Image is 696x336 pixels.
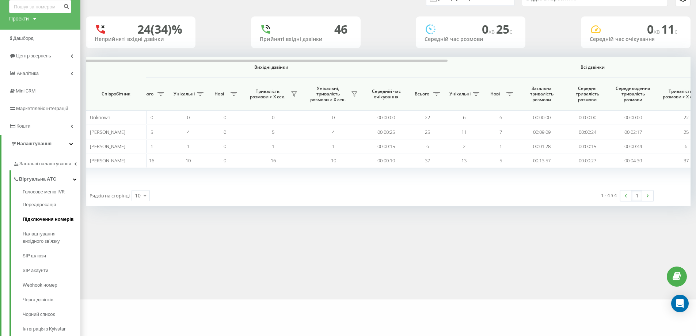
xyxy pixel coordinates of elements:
span: Тривалість розмови > Х сек. [247,88,289,100]
td: 00:00:27 [564,154,610,168]
a: Віртуальна АТС [13,170,80,186]
span: 5 [272,129,274,135]
span: Нові [486,91,504,97]
span: Підключення номерів [23,216,74,223]
span: [PERSON_NAME] [90,129,125,135]
span: Середня тривалість розмови [570,86,605,103]
span: 0 [272,114,274,121]
span: хв [488,27,496,35]
span: 10 [186,157,191,164]
span: 0 [224,143,226,150]
td: 00:13:57 [519,154,564,168]
span: Всього [137,91,155,97]
span: SIP шлюзи [23,252,46,260]
span: 6 [499,114,502,121]
span: 10 [331,157,336,164]
td: 00:00:15 [564,139,610,154]
td: 00:00:44 [610,139,656,154]
div: Open Intercom Messenger [671,295,689,312]
span: Дашборд [13,35,34,41]
span: Унікальні [449,91,471,97]
span: 37 [684,157,689,164]
td: 00:00:00 [564,110,610,125]
div: Середній час розмови [425,36,517,42]
span: Mini CRM [16,88,35,94]
div: Проекти [9,15,29,22]
span: Середній час очікування [369,88,403,100]
span: Переадресація [23,201,56,208]
div: Неприйняті вхідні дзвінки [95,36,187,42]
a: Налаштування вихідного зв’язку [23,227,80,249]
span: [PERSON_NAME] [90,143,125,150]
span: 0 [224,114,226,121]
span: 6 [463,114,465,121]
span: Налаштування вихідного зв’язку [23,230,77,245]
span: 0 [647,21,661,37]
td: 00:00:00 [519,110,564,125]
span: 11 [661,21,677,37]
td: 00:00:24 [564,125,610,139]
span: 5 [151,129,153,135]
span: 0 [482,21,496,37]
span: c [509,27,512,35]
span: 1 [272,143,274,150]
span: Налаштування [17,141,52,146]
span: Маркетплейс інтеграцій [16,106,68,111]
span: 0 [332,114,335,121]
td: 00:01:28 [519,139,564,154]
span: 7 [499,129,502,135]
span: 25 [425,129,430,135]
a: Підключення номерів [23,212,80,227]
span: 2 [463,143,465,150]
span: 1 [499,143,502,150]
span: 6 [426,143,429,150]
a: 1 [631,190,642,201]
span: 6 [685,143,687,150]
span: Кошти [16,123,30,129]
td: 00:00:00 [364,110,409,125]
td: 00:09:09 [519,125,564,139]
span: 37 [425,157,430,164]
td: 00:00:10 [364,154,409,168]
td: 00:04:39 [610,154,656,168]
span: 25 [496,21,512,37]
span: 1 [332,143,335,150]
a: SIP акаунти [23,263,80,278]
span: c [674,27,677,35]
span: 0 [151,114,153,121]
span: 0 [224,157,226,164]
span: хв [654,27,661,35]
div: 46 [334,22,347,36]
span: Загальна тривалість розмови [524,86,559,103]
a: Переадресація [23,197,80,212]
a: Чорний список [23,307,80,322]
span: 0 [224,129,226,135]
span: [PERSON_NAME] [90,157,125,164]
span: Черга дзвінків [23,296,53,303]
a: Загальні налаштування [13,155,80,170]
td: 00:02:17 [610,125,656,139]
span: 4 [332,129,335,135]
span: 16 [149,157,154,164]
div: 10 [135,192,141,199]
div: Середній час очікування [590,36,682,42]
span: 11 [461,129,467,135]
span: Голосове меню IVR [23,188,65,196]
span: Вихідні дзвінки [151,64,392,70]
span: Unknown [90,114,110,121]
span: 22 [425,114,430,121]
span: Всього [413,91,431,97]
span: 1 [187,143,190,150]
a: Webhook номер [23,278,80,292]
span: Webhook номер [23,282,57,289]
span: Віртуальна АТС [19,175,56,183]
a: Черга дзвінків [23,292,80,307]
span: 4 [187,129,190,135]
td: 00:00:25 [364,125,409,139]
span: Унікальні [174,91,195,97]
span: Співробітник [92,91,140,97]
div: Прийняті вхідні дзвінки [260,36,352,42]
span: 16 [271,157,276,164]
a: SIP шлюзи [23,249,80,263]
span: SIP акаунти [23,267,48,274]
